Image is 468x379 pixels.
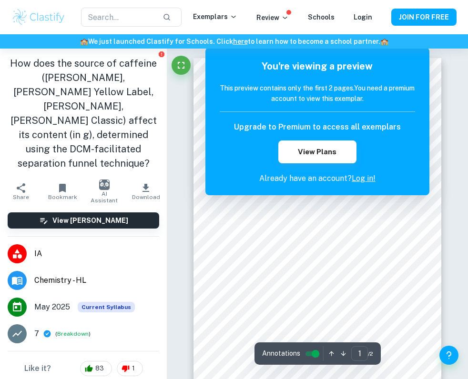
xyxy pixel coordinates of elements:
h6: Upgrade to Premium to access all exemplars [234,121,401,133]
img: AI Assistant [99,180,110,190]
span: / 2 [368,349,373,358]
span: AI Assistant [89,190,120,204]
p: Exemplars [193,11,237,22]
span: ( ) [55,329,91,339]
span: 83 [90,364,109,373]
h5: You're viewing a preview [220,59,415,73]
a: here [233,38,248,45]
span: Current Syllabus [78,302,135,312]
button: Breakdown [57,329,89,338]
a: Schools [308,13,335,21]
img: Clastify logo [11,8,66,27]
p: Review [256,12,289,23]
span: 🏫 [380,38,388,45]
span: 1 [127,364,140,373]
input: Search... [81,8,155,27]
button: Bookmark [42,178,84,205]
a: Login [354,13,372,21]
span: Download [132,194,160,200]
div: This exemplar is based on the current syllabus. Feel free to refer to it for inspiration/ideas wh... [78,302,135,312]
span: 🏫 [80,38,88,45]
span: Annotations [262,349,300,359]
span: IA [34,248,159,259]
span: Chemistry - HL [34,275,159,286]
button: Help and Feedback [439,346,458,365]
a: Log in! [352,174,376,183]
div: 83 [80,361,112,376]
button: Fullscreen [172,56,191,75]
button: View [PERSON_NAME] [8,212,159,229]
span: Share [13,194,29,200]
p: 7 [34,328,39,339]
button: JOIN FOR FREE [391,9,457,26]
h6: View [PERSON_NAME] [52,215,128,226]
h6: Like it? [24,363,51,374]
span: Bookmark [48,194,77,200]
h1: How does the source of caffeine ([PERSON_NAME], [PERSON_NAME] Yellow Label, [PERSON_NAME], [PERSO... [8,56,159,170]
div: 1 [117,361,143,376]
span: May 2025 [34,301,70,313]
p: Already have an account? [220,173,415,184]
button: Download [125,178,167,205]
button: View Plans [278,140,356,163]
button: AI Assistant [83,178,125,205]
h6: This preview contains only the first 2 pages. You need a premium account to view this exemplar. [220,83,415,104]
button: Report issue [158,50,165,58]
h6: We just launched Clastify for Schools. Click to learn how to become a school partner. [2,36,466,47]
